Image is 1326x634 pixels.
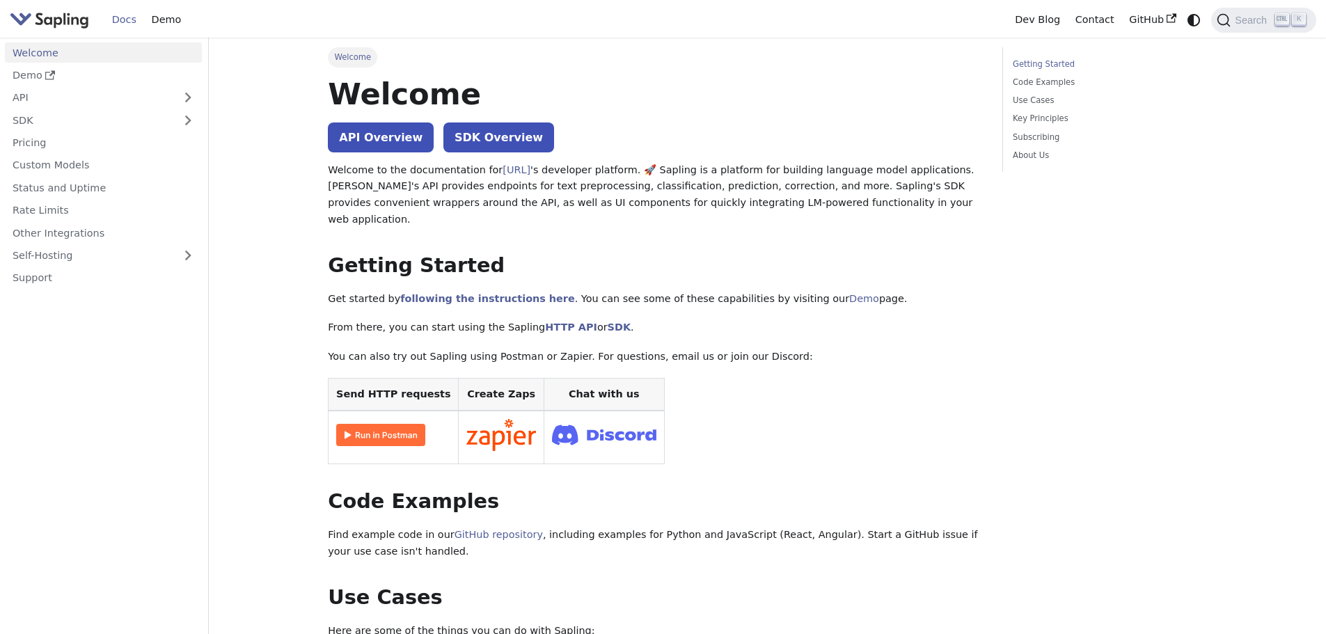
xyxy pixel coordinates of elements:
a: API Overview [328,122,434,152]
a: Demo [144,9,189,31]
kbd: K [1292,13,1306,26]
img: Run in Postman [336,424,425,446]
a: Demo [5,65,202,86]
a: Dev Blog [1007,9,1067,31]
p: From there, you can start using the Sapling or . [328,319,982,336]
a: GitHub [1121,9,1183,31]
a: API [5,88,174,108]
a: SDK Overview [443,122,554,152]
img: Join Discord [552,420,656,449]
h2: Code Examples [328,489,982,514]
a: SDK [5,110,174,130]
button: Expand sidebar category 'SDK' [174,110,202,130]
a: Contact [1068,9,1122,31]
a: Support [5,268,202,288]
a: Custom Models [5,155,202,175]
img: Sapling.ai [10,10,89,30]
a: Self-Hosting [5,246,202,266]
a: Getting Started [1013,58,1201,71]
a: [URL] [503,164,530,175]
a: HTTP API [545,322,597,333]
a: Docs [104,9,144,31]
button: Expand sidebar category 'API' [174,88,202,108]
a: Use Cases [1013,94,1201,107]
th: Chat with us [544,378,664,411]
a: Code Examples [1013,76,1201,89]
nav: Breadcrumbs [328,47,982,67]
p: Get started by . You can see some of these capabilities by visiting our page. [328,291,982,308]
span: Welcome [328,47,377,67]
p: You can also try out Sapling using Postman or Zapier. For questions, email us or join our Discord: [328,349,982,365]
a: Other Integrations [5,223,202,243]
p: Welcome to the documentation for 's developer platform. 🚀 Sapling is a platform for building lang... [328,162,982,228]
a: Subscribing [1013,131,1201,144]
a: Key Principles [1013,112,1201,125]
p: Find example code in our , including examples for Python and JavaScript (React, Angular). Start a... [328,527,982,560]
h2: Getting Started [328,253,982,278]
a: following the instructions here [400,293,574,304]
a: GitHub repository [455,529,543,540]
a: Demo [849,293,879,304]
h1: Welcome [328,75,982,113]
a: Pricing [5,133,202,153]
a: Status and Uptime [5,177,202,198]
img: Connect in Zapier [466,419,536,451]
span: Search [1231,15,1275,26]
th: Send HTTP requests [329,378,459,411]
button: Search (Ctrl+K) [1211,8,1316,33]
a: SDK [608,322,631,333]
a: Rate Limits [5,200,202,221]
button: Switch between dark and light mode (currently system mode) [1184,10,1204,30]
th: Create Zaps [459,378,544,411]
a: About Us [1013,149,1201,162]
a: Sapling.ai [10,10,94,30]
a: Welcome [5,42,202,63]
h2: Use Cases [328,585,982,610]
